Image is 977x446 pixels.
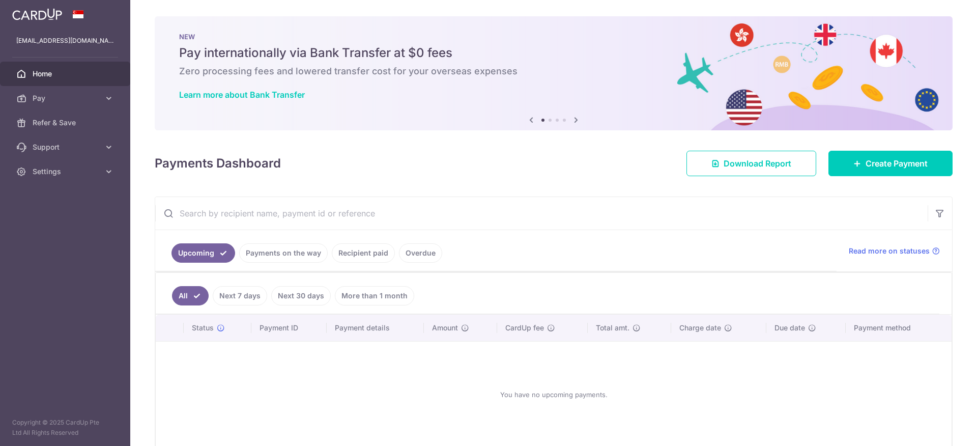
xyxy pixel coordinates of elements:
th: Payment method [846,315,952,341]
span: CardUp fee [505,323,544,333]
span: Download Report [724,157,791,170]
span: Pay [33,93,100,103]
img: CardUp [12,8,62,20]
th: Payment details [327,315,424,341]
img: Bank transfer banner [155,16,953,130]
h4: Payments Dashboard [155,154,281,173]
p: [EMAIL_ADDRESS][DOMAIN_NAME] [16,36,114,46]
a: Payments on the way [239,243,328,263]
span: Status [192,323,214,333]
span: Charge date [679,323,721,333]
span: Support [33,142,100,152]
a: Learn more about Bank Transfer [179,90,305,100]
span: Refer & Save [33,118,100,128]
a: Create Payment [828,151,953,176]
span: Create Payment [866,157,928,170]
a: Download Report [686,151,816,176]
a: Next 30 days [271,286,331,305]
span: Read more on statuses [849,246,930,256]
a: Read more on statuses [849,246,940,256]
span: Settings [33,166,100,177]
span: Due date [774,323,805,333]
span: Total amt. [596,323,629,333]
a: More than 1 month [335,286,414,305]
div: You have no upcoming payments. [168,350,939,439]
th: Payment ID [251,315,327,341]
p: NEW [179,33,928,41]
a: Upcoming [171,243,235,263]
h6: Zero processing fees and lowered transfer cost for your overseas expenses [179,65,928,77]
a: All [172,286,209,305]
a: Next 7 days [213,286,267,305]
span: Home [33,69,100,79]
h5: Pay internationally via Bank Transfer at $0 fees [179,45,928,61]
a: Recipient paid [332,243,395,263]
a: Overdue [399,243,442,263]
input: Search by recipient name, payment id or reference [155,197,928,230]
span: Amount [432,323,458,333]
